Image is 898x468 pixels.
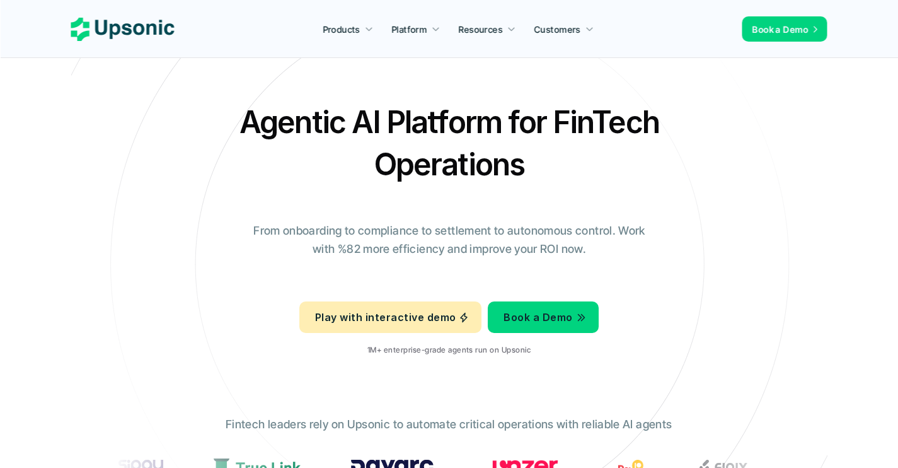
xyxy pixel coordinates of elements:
p: Play with interactive demo [315,308,456,327]
p: Customers [534,23,581,36]
p: 1M+ enterprise-grade agents run on Upsonic [367,346,531,354]
p: Resources [459,23,503,36]
a: Play with interactive demo [299,301,481,333]
p: Fintech leaders rely on Upsonic to automate critical operations with reliable AI agents [226,416,672,434]
h2: Agentic AI Platform for FinTech Operations [229,101,670,185]
p: Book a Demo [504,308,573,327]
a: Products [315,18,381,40]
p: From onboarding to compliance to settlement to autonomous control. Work with %82 more efficiency ... [245,222,654,259]
p: Platform [391,23,427,36]
p: Book a Demo [752,23,809,36]
a: Book a Demo [488,301,599,333]
a: Book a Demo [742,16,827,42]
p: Products [323,23,360,36]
